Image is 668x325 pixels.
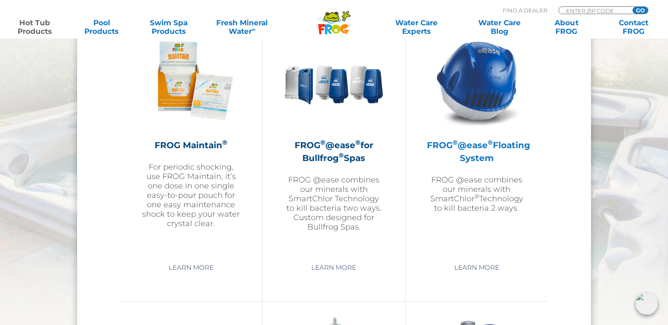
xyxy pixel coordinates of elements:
[284,31,383,130] img: bullfrog-product-hero-300x300.png
[635,292,658,315] img: openIcon
[141,31,241,130] img: Frog_Maintain_Hero-2-v2-300x300.png
[284,31,383,253] a: FROG®@ease®for Bullfrog®SpasFROG @ease combines our minerals with SmartChlor Technology to kill b...
[488,138,493,146] sup: ®
[427,31,527,253] a: FROG®@ease®Floating SystemFROG @ease combines our minerals with SmartChlor®Technology to kill bac...
[453,138,458,146] sup: ®
[427,139,527,164] h2: FROG @ease Floating System
[355,138,360,146] sup: ®
[9,18,61,36] a: Hot TubProducts
[301,260,366,275] a: Learn More
[540,18,593,36] a: AboutFROG
[209,18,274,36] a: Fresh MineralWater∞
[141,31,241,253] a: FROG Maintain®For periodic shocking, use FROG Maintain, it’s one dose in one single easy-to-pour ...
[339,151,344,159] sup: ®
[284,175,383,232] p: FROG @ease combines our minerals with SmartChlor Technology to kill bacteria two ways. Custom des...
[75,18,128,36] a: PoolProducts
[427,175,527,213] p: FROG @ease combines our minerals with SmartChlor Technology to kill bacteria 2 ways.
[444,260,509,275] a: Learn More
[374,18,459,36] a: Water CareExperts
[251,26,255,33] sup: ∞
[159,260,224,275] a: Learn More
[607,18,659,36] a: ContactFROG
[565,7,623,14] input: Zip Code Form
[141,139,241,152] h2: FROG Maintain
[284,139,383,164] h2: FROG @ease for Bullfrog Spas
[222,138,227,146] sup: ®
[141,162,241,228] p: For periodic shocking, use FROG Maintain, it’s one dose in one single easy-to-pour pouch for one ...
[474,193,479,200] sup: ®
[474,18,526,36] a: Water CareBlog
[503,6,547,14] p: Find A Dealer
[143,18,195,36] a: Swim SpaProducts
[427,31,526,130] img: hot-tub-product-atease-system-300x300.png
[320,138,325,146] sup: ®
[632,7,648,14] input: GO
